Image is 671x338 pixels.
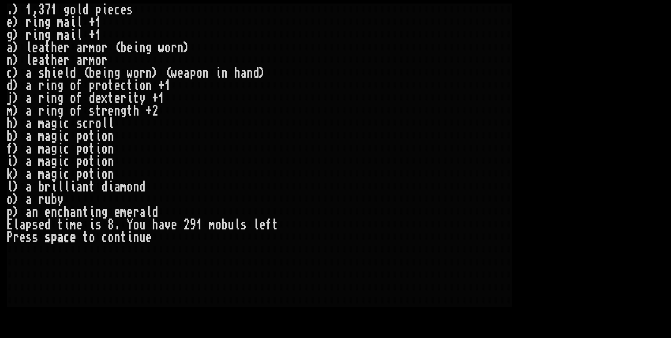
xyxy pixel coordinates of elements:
[13,181,19,193] div: )
[45,219,51,231] div: d
[26,79,32,92] div: a
[26,67,32,79] div: a
[165,67,171,79] div: (
[64,181,70,193] div: l
[64,16,70,29] div: a
[19,219,26,231] div: a
[76,16,82,29] div: l
[152,67,158,79] div: )
[70,105,76,117] div: o
[89,117,95,130] div: r
[120,41,127,54] div: b
[133,105,139,117] div: h
[133,41,139,54] div: i
[38,54,45,67] div: a
[139,92,146,105] div: y
[57,117,64,130] div: i
[89,105,95,117] div: s
[127,41,133,54] div: e
[202,67,209,79] div: n
[89,206,95,219] div: i
[108,105,114,117] div: e
[45,29,51,41] div: g
[114,181,120,193] div: a
[196,67,202,79] div: o
[82,143,89,155] div: o
[76,4,82,16] div: l
[76,92,82,105] div: f
[32,4,38,16] div: ,
[114,67,120,79] div: g
[57,193,64,206] div: y
[133,67,139,79] div: o
[26,54,32,67] div: l
[89,143,95,155] div: t
[51,155,57,168] div: g
[45,168,51,181] div: a
[45,105,51,117] div: i
[82,4,89,16] div: d
[64,29,70,41] div: a
[165,41,171,54] div: o
[76,79,82,92] div: f
[45,143,51,155] div: a
[51,130,57,143] div: g
[38,105,45,117] div: r
[114,79,120,92] div: e
[139,41,146,54] div: n
[133,181,139,193] div: n
[32,54,38,67] div: e
[45,54,51,67] div: t
[95,4,101,16] div: p
[95,92,101,105] div: e
[26,168,32,181] div: a
[184,41,190,54] div: )
[70,79,76,92] div: o
[95,155,101,168] div: i
[259,67,266,79] div: )
[158,92,165,105] div: 1
[26,92,32,105] div: a
[82,117,89,130] div: c
[57,54,64,67] div: e
[38,143,45,155] div: m
[38,155,45,168] div: m
[38,117,45,130] div: m
[13,4,19,16] div: )
[13,130,19,143] div: )
[64,41,70,54] div: r
[51,117,57,130] div: g
[95,54,101,67] div: o
[7,79,13,92] div: d
[7,54,13,67] div: n
[101,143,108,155] div: o
[76,29,82,41] div: l
[45,193,51,206] div: u
[101,117,108,130] div: l
[76,206,82,219] div: n
[240,67,247,79] div: a
[57,206,64,219] div: c
[64,130,70,143] div: c
[13,67,19,79] div: )
[146,67,152,79] div: n
[45,92,51,105] div: i
[89,168,95,181] div: t
[57,67,64,79] div: e
[38,16,45,29] div: n
[32,206,38,219] div: n
[13,206,19,219] div: )
[57,41,64,54] div: e
[26,41,32,54] div: l
[89,41,95,54] div: m
[120,105,127,117] div: g
[13,92,19,105] div: )
[57,79,64,92] div: g
[95,130,101,143] div: i
[215,67,221,79] div: i
[32,16,38,29] div: i
[139,67,146,79] div: r
[64,4,70,16] div: g
[70,181,76,193] div: i
[158,41,165,54] div: w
